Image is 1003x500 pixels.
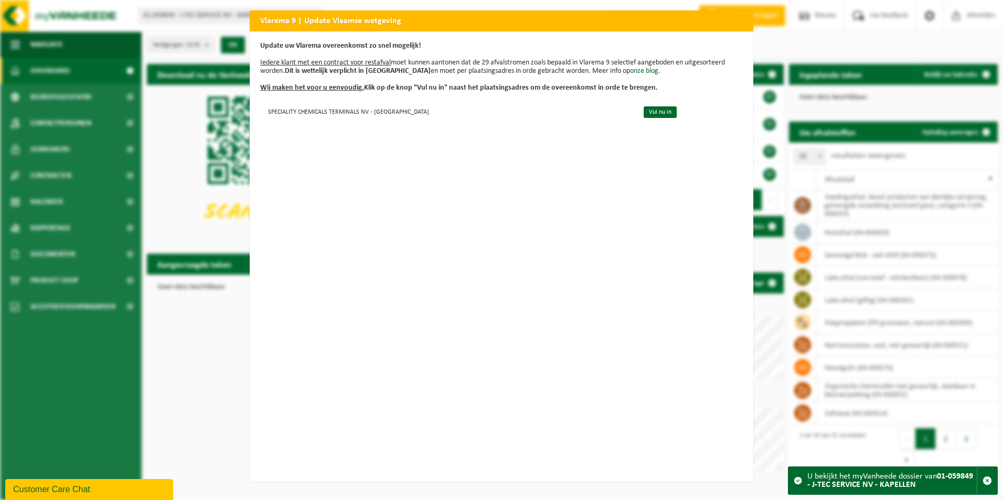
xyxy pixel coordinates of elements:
[260,42,743,92] p: moet kunnen aantonen dat de 29 afvalstromen zoals bepaald in Vlarema 9 selectief aangeboden en ui...
[260,103,635,120] td: SPECIALITY CHEMICALS TERMINALS NV - [GEOGRAPHIC_DATA]
[260,84,658,92] b: Klik op de knop "Vul nu in" naast het plaatsingsadres om de overeenkomst in orde te brengen.
[260,59,391,67] u: Iedere klant met een contract voor restafval
[5,477,175,500] iframe: chat widget
[250,10,753,30] h2: Vlarema 9 | Update Vlaamse wetgeving
[630,67,660,75] a: onze blog.
[285,67,431,75] b: Dit is wettelijk verplicht in [GEOGRAPHIC_DATA]
[260,84,364,92] u: Wij maken het voor u eenvoudig.
[644,106,677,118] a: Vul nu in
[260,42,421,50] b: Update uw Vlarema overeenkomst zo snel mogelijk!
